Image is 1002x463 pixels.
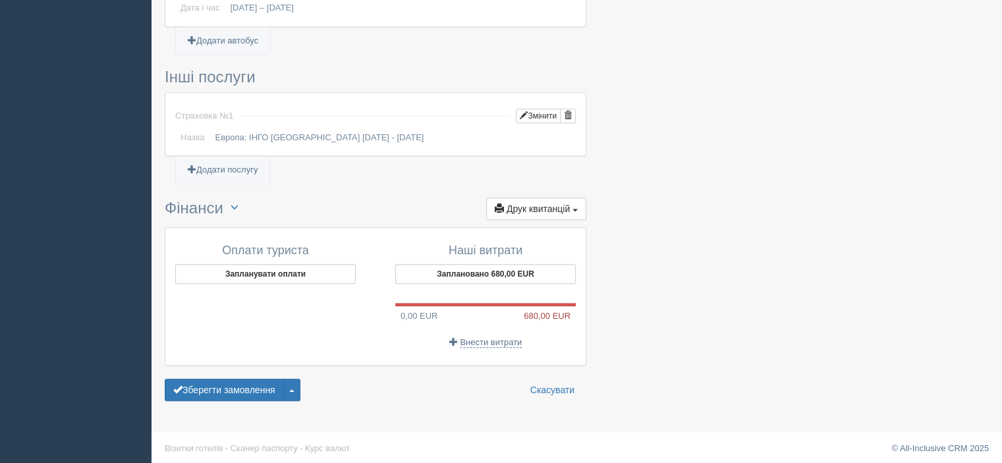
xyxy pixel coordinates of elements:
[231,443,298,453] a: Сканер паспорту
[486,198,586,220] button: Друк квитанцій
[891,443,989,453] a: © All-Inclusive CRM 2025
[460,337,522,348] span: Внести витрати
[516,109,561,123] button: Змінити
[165,68,586,86] h3: Інші послуги
[225,443,228,453] span: ·
[176,157,269,184] a: Додати послугу
[229,111,233,121] span: 1
[175,264,356,284] button: Запланувати оплати
[209,130,576,146] td: Европа: ІНГО [GEOGRAPHIC_DATA] [DATE] - [DATE]
[175,244,356,258] h4: Оплати туриста
[175,130,209,146] td: Назва
[165,443,223,453] a: Візитки готелів
[507,204,570,214] span: Друк квитанцій
[395,244,576,258] h4: Наші витрати
[395,264,576,284] button: Заплановано 680,00 EUR
[165,379,284,401] button: Зберегти замовлення
[524,310,576,322] span: 680,00 EUR
[176,28,270,55] a: Додати автобус
[522,379,583,401] a: Скасувати
[175,103,233,130] td: Страховка №
[305,443,350,453] a: Курс валют
[165,198,586,221] h3: Фінанси
[449,337,522,347] a: Внести витрати
[395,311,437,321] span: 0,00 EUR
[300,443,303,453] span: ·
